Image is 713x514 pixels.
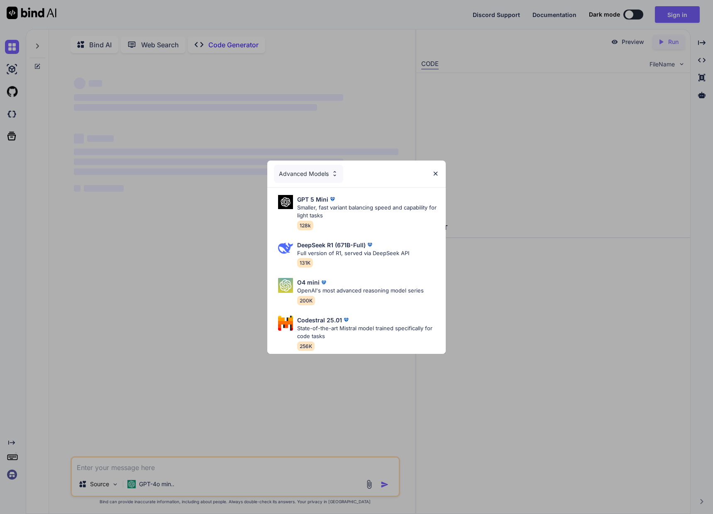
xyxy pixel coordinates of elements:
img: Pick Models [331,170,338,177]
div: Advanced Models [274,165,343,183]
img: Pick Models [278,278,293,293]
p: Codestral 25.01 [297,316,342,324]
img: Pick Models [278,241,293,256]
img: premium [320,278,328,287]
p: GPT 5 Mini [297,195,328,204]
img: premium [342,316,350,324]
span: 256K [297,341,315,351]
span: 131K [297,258,313,268]
p: OpenAI's most advanced reasoning model series [297,287,424,295]
img: Pick Models [278,316,293,331]
img: Pick Models [278,195,293,209]
img: premium [366,241,374,249]
p: Full version of R1, served via DeepSeek API [297,249,409,258]
span: 128k [297,221,313,230]
img: close [432,170,439,177]
span: 200K [297,296,315,305]
p: Smaller, fast variant balancing speed and capability for light tasks [297,204,439,220]
p: O4 mini [297,278,320,287]
p: DeepSeek R1 (671B-Full) [297,241,366,249]
p: State-of-the-art Mistral model trained specifically for code tasks [297,324,439,341]
img: premium [328,195,337,203]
